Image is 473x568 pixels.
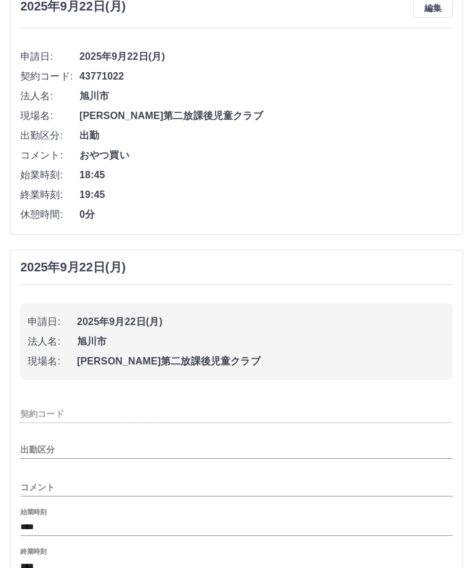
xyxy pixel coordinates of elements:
span: 申請日: [28,315,77,329]
span: 0分 [79,207,453,222]
span: 契約コード: [20,69,79,84]
span: コメント: [20,148,79,163]
span: 出勤区分: [20,128,79,143]
span: 法人名: [28,334,77,349]
span: 終業時刻: [20,187,79,202]
span: 19:45 [79,187,453,202]
span: 出勤 [79,128,453,143]
span: [PERSON_NAME]第二放課後児童クラブ [79,109,453,123]
span: 法人名: [20,89,79,104]
span: 旭川市 [77,334,445,349]
span: 2025年9月22日(月) [77,315,445,329]
span: 休憩時間: [20,207,79,222]
span: 申請日: [20,49,79,64]
span: 18:45 [79,168,453,183]
span: 現場名: [20,109,79,123]
span: 2025年9月22日(月) [79,49,453,64]
label: 始業時刻 [20,508,46,517]
span: 旭川市 [79,89,453,104]
span: 43771022 [79,69,453,84]
span: 現場名: [28,354,77,369]
h3: 2025年9月22日(月) [20,260,126,274]
span: [PERSON_NAME]第二放課後児童クラブ [77,354,445,369]
span: 始業時刻: [20,168,79,183]
span: おやつ買い [79,148,453,163]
